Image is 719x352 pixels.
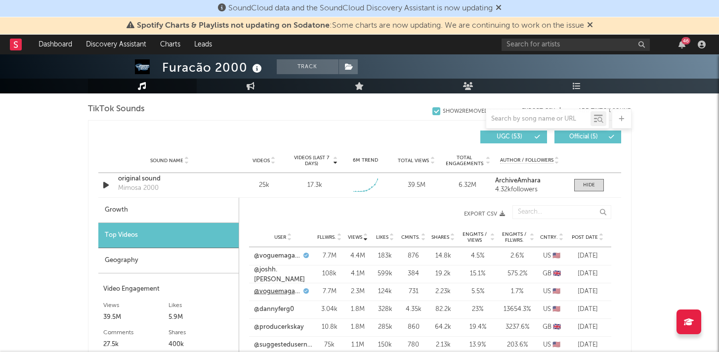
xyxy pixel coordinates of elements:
[374,322,396,332] div: 285k
[552,342,560,348] span: 🇺🇸
[480,131,547,143] button: UGC(53)
[374,287,396,297] div: 124k
[500,251,535,261] div: 2.6 %
[401,322,426,332] div: 860
[540,234,558,240] span: Cntry.
[169,311,234,323] div: 5.9M
[317,234,336,240] span: Fllwrs.
[118,183,159,193] div: Mimosa 2000
[118,174,221,184] a: original sound
[317,305,342,314] div: 3.04k
[317,269,342,279] div: 108k
[254,305,294,314] a: @dannyferg0
[495,177,541,184] strong: ArchiveAmhara
[259,211,505,217] button: Export CSV
[461,287,495,297] div: 5.5 %
[512,205,611,219] input: Search...
[500,157,553,164] span: Author / Followers
[153,35,187,54] a: Charts
[32,35,79,54] a: Dashboard
[569,305,606,314] div: [DATE]
[540,269,564,279] div: GB
[552,306,560,312] span: 🇺🇸
[461,269,495,279] div: 15.1 %
[496,4,502,12] span: Dismiss
[554,131,621,143] button: Official(5)
[540,322,564,332] div: GB
[500,231,529,243] span: Engmts / Fllwrs.
[277,59,338,74] button: Track
[98,198,239,223] div: Growth
[253,158,270,164] span: Videos
[162,59,264,76] div: Furacão 2000
[169,339,234,351] div: 400k
[500,287,535,297] div: 1.7 %
[553,324,561,330] span: 🇬🇧
[461,322,495,332] div: 19.4 %
[569,340,606,350] div: [DATE]
[401,340,426,350] div: 780
[431,234,449,240] span: Shares
[348,234,362,240] span: Views
[540,305,564,314] div: US
[461,305,495,314] div: 23 %
[569,322,606,332] div: [DATE]
[461,340,495,350] div: 13.9 %
[678,41,685,48] button: 46
[347,305,369,314] div: 1.8M
[443,108,512,115] div: Show 2 Removed Sounds
[540,251,564,261] div: US
[307,180,322,190] div: 17.3k
[169,300,234,311] div: Likes
[500,269,535,279] div: 575.2 %
[540,340,564,350] div: US
[540,287,564,297] div: US
[103,311,169,323] div: 39.5M
[317,322,342,332] div: 10.8k
[342,157,388,164] div: 6M Trend
[431,269,456,279] div: 19.2k
[79,35,153,54] a: Discovery Assistant
[254,265,312,284] a: @joshh.[PERSON_NAME]
[393,180,439,190] div: 39.5M
[681,37,690,44] div: 46
[569,287,606,297] div: [DATE]
[461,231,489,243] span: Engmts / Views
[374,251,396,261] div: 183k
[254,322,304,332] a: @producerkskay
[103,283,234,295] div: Video Engagement
[103,327,169,339] div: Comments
[552,253,560,259] span: 🇺🇸
[401,305,426,314] div: 4.35k
[317,251,342,261] div: 7.7M
[587,22,593,30] span: Dismiss
[569,269,606,279] div: [DATE]
[563,108,632,114] button: + Add TikTok Sound
[241,180,287,190] div: 25k
[495,186,564,193] div: 4.32k followers
[347,340,369,350] div: 1.1M
[500,305,535,314] div: 13654.3 %
[374,269,396,279] div: 599k
[98,223,239,248] div: Top Videos
[431,340,456,350] div: 2.13k
[431,287,456,297] div: 2.23k
[461,251,495,261] div: 4.5 %
[431,305,456,314] div: 82.2k
[569,251,606,261] div: [DATE]
[431,251,456,261] div: 14.8k
[254,340,312,350] a: @suggestedusername440
[347,269,369,279] div: 4.1M
[347,322,369,332] div: 1.8M
[292,155,332,167] span: Videos (last 7 days)
[137,22,330,30] span: Spotify Charts & Playlists not updating on Sodatone
[150,158,183,164] span: Sound Name
[401,269,426,279] div: 384
[553,270,561,277] span: 🇬🇧
[103,339,169,351] div: 27.5k
[487,134,532,140] span: UGC ( 53 )
[374,340,396,350] div: 150k
[88,103,145,115] span: TikTok Sounds
[98,248,239,273] div: Geography
[254,251,301,261] a: @voguemagazine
